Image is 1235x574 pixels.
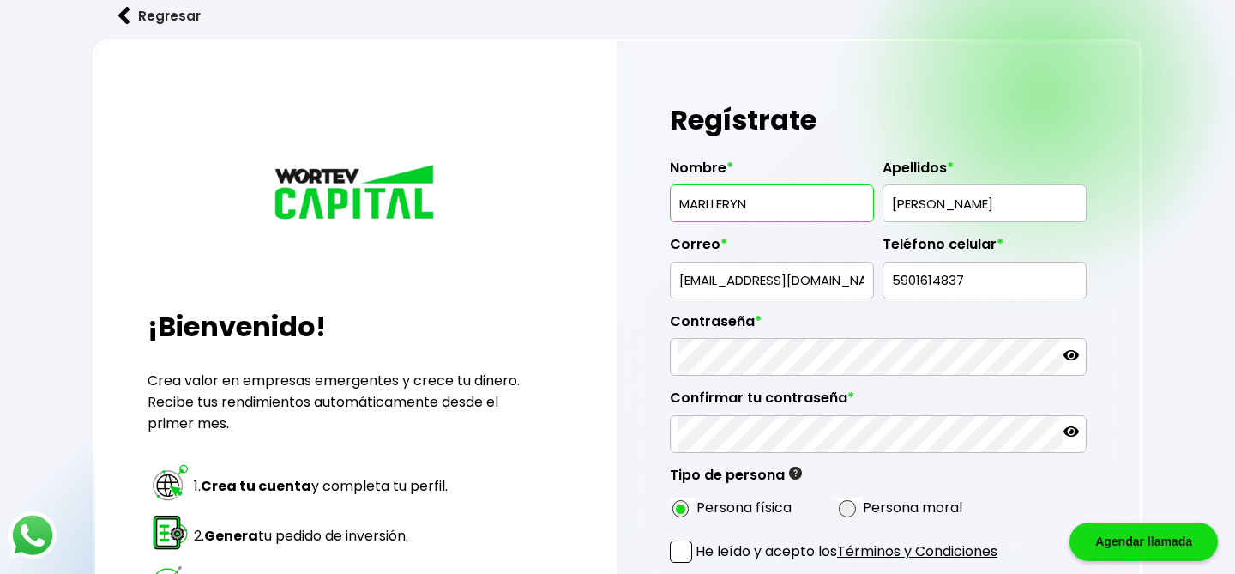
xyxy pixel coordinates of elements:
[696,541,997,562] p: He leído y acepto los
[883,236,1087,262] label: Teléfono celular
[193,462,452,510] td: 1. y completa tu perfil.
[670,467,802,492] label: Tipo de persona
[150,462,190,503] img: paso 1
[678,263,866,299] input: inversionista@gmail.com
[789,467,802,480] img: gfR76cHglkPwleuBLjWdxeZVvX9Wp6JBDmjRYY8JYDQn16A2ICN00zLTgIroGa6qie5tIuWH7V3AapTKqzv+oMZsGfMUqL5JM...
[670,236,874,262] label: Correo
[148,306,564,347] h2: ¡Bienvenido!
[670,390,1087,415] label: Confirmar tu contraseña
[201,476,311,496] strong: Crea tu cuenta
[148,370,564,434] p: Crea valor en empresas emergentes y crece tu dinero. Recibe tus rendimientos automáticamente desd...
[150,512,190,553] img: paso 2
[890,263,1079,299] input: 10 dígitos
[204,526,258,546] strong: Genera
[118,7,130,25] img: flecha izquierda
[696,497,792,518] label: Persona física
[193,511,452,559] td: 2. tu pedido de inversión.
[883,160,1087,185] label: Apellidos
[270,162,442,226] img: logo_wortev_capital
[670,160,874,185] label: Nombre
[1069,523,1218,561] div: Agendar llamada
[670,94,1087,146] h1: Regístrate
[863,497,962,518] label: Persona moral
[837,541,997,561] a: Términos y Condiciones
[670,313,1087,339] label: Contraseña
[9,511,57,559] img: logos_whatsapp-icon.242b2217.svg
